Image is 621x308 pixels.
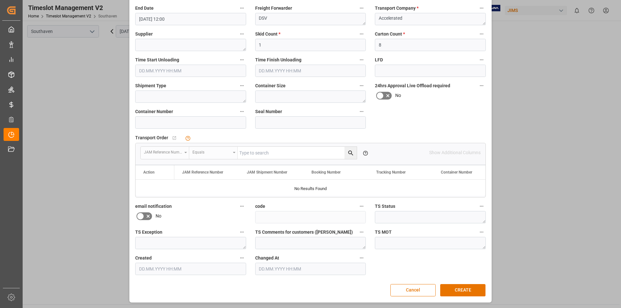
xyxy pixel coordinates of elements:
button: Container Number [238,107,246,116]
button: Skid Count * [357,30,366,38]
span: End Date [135,5,154,12]
textarea: Accelerated [375,13,486,25]
button: email notification [238,202,246,210]
span: Created [135,255,152,261]
button: open menu [141,147,189,159]
span: Skid Count [255,31,280,37]
span: Container Number [135,108,173,115]
button: Carton Count * [477,30,486,38]
span: JAM Shipment Number [247,170,287,175]
div: JAM Reference Number [144,148,182,155]
button: Supplier [238,30,246,38]
span: JAM Reference Number [182,170,223,175]
button: TS MOT [477,228,486,236]
button: Created [238,254,246,262]
button: End Date [238,4,246,12]
button: Transport Company * [477,4,486,12]
span: Changed At [255,255,279,261]
span: TS Exception [135,229,162,236]
input: DD.MM.YYYY HH:MM [135,13,246,25]
span: No [156,213,161,219]
input: Type to search [238,147,357,159]
span: Transport Company [375,5,419,12]
span: No [395,92,401,99]
textarea: DSV [255,13,366,25]
span: Container Size [255,82,286,89]
button: TS Comments for customers ([PERSON_NAME]) [357,228,366,236]
span: 24hrs Approval Live Offload required [375,82,450,89]
div: Action [143,170,155,175]
span: Transport Order [135,134,168,141]
span: TS Status [375,203,395,210]
button: Seal Number [357,107,366,116]
button: open menu [189,147,238,159]
input: DD.MM.YYYY HH:MM [135,65,246,77]
span: email notification [135,203,172,210]
button: code [357,202,366,210]
span: Supplier [135,31,153,37]
button: 24hrs Approval Live Offload required [477,81,486,90]
span: LFD [375,57,383,63]
span: code [255,203,265,210]
input: DD.MM.YYYY HH:MM [255,65,366,77]
button: CREATE [440,284,485,296]
button: Container Size [357,81,366,90]
input: DD.MM.YYYY HH:MM [255,263,366,275]
button: TS Exception [238,228,246,236]
button: Time Finish Unloading [357,56,366,64]
span: Time Finish Unloading [255,57,301,63]
button: Changed At [357,254,366,262]
button: TS Status [477,202,486,210]
button: Freight Forwarder [357,4,366,12]
span: TS Comments for customers ([PERSON_NAME]) [255,229,353,236]
span: Shipment Type [135,82,166,89]
div: Equals [192,148,231,155]
span: Freight Forwarder [255,5,292,12]
span: Time Start Unloading [135,57,179,63]
span: Carton Count [375,31,405,37]
span: Booking Number [311,170,341,175]
span: Tracking Number [376,170,406,175]
input: DD.MM.YYYY HH:MM [135,263,246,275]
button: Cancel [390,284,436,296]
span: Container Number [441,170,472,175]
button: Shipment Type [238,81,246,90]
span: Seal Number [255,108,282,115]
button: Time Start Unloading [238,56,246,64]
span: TS MOT [375,229,392,236]
button: LFD [477,56,486,64]
button: search button [344,147,357,159]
